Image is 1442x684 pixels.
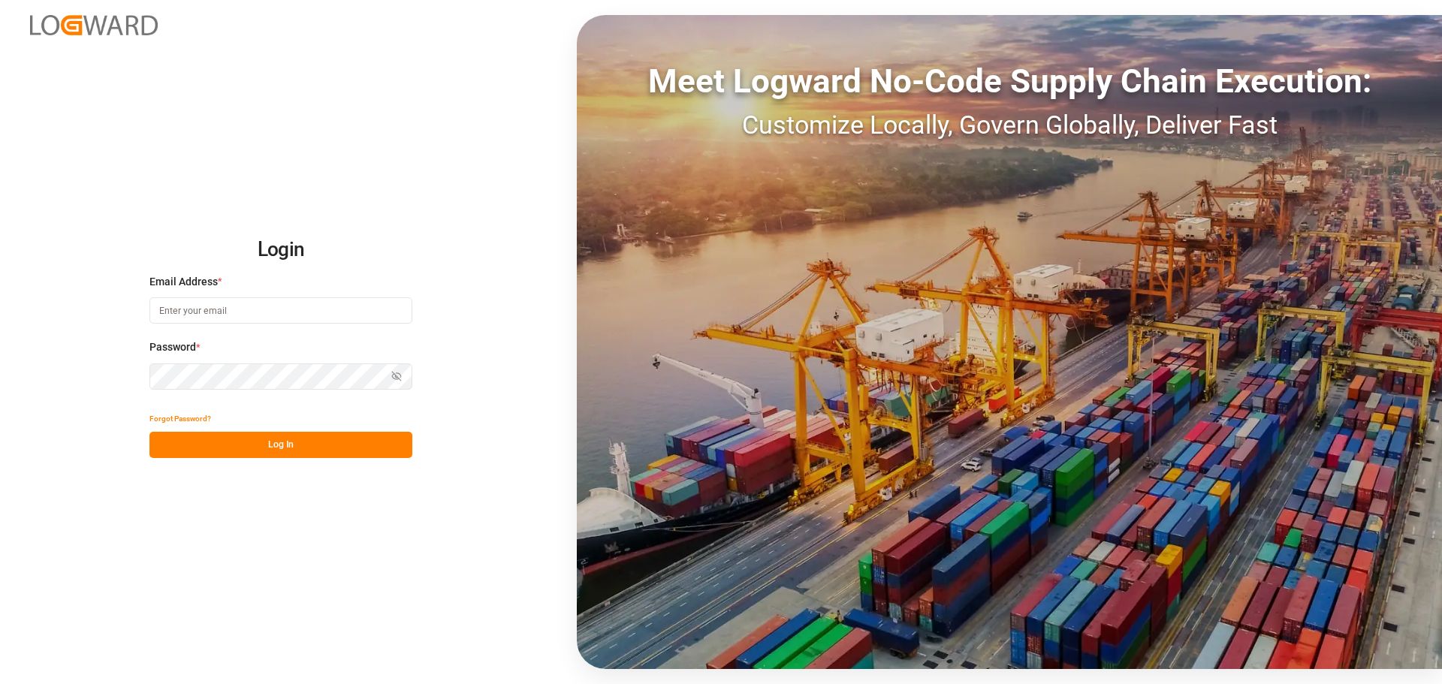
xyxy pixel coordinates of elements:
[149,226,412,274] h2: Login
[149,297,412,324] input: Enter your email
[149,274,218,290] span: Email Address
[149,339,196,355] span: Password
[149,405,211,432] button: Forgot Password?
[577,56,1442,106] div: Meet Logward No-Code Supply Chain Execution:
[30,15,158,35] img: Logward_new_orange.png
[577,106,1442,144] div: Customize Locally, Govern Globally, Deliver Fast
[149,432,412,458] button: Log In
